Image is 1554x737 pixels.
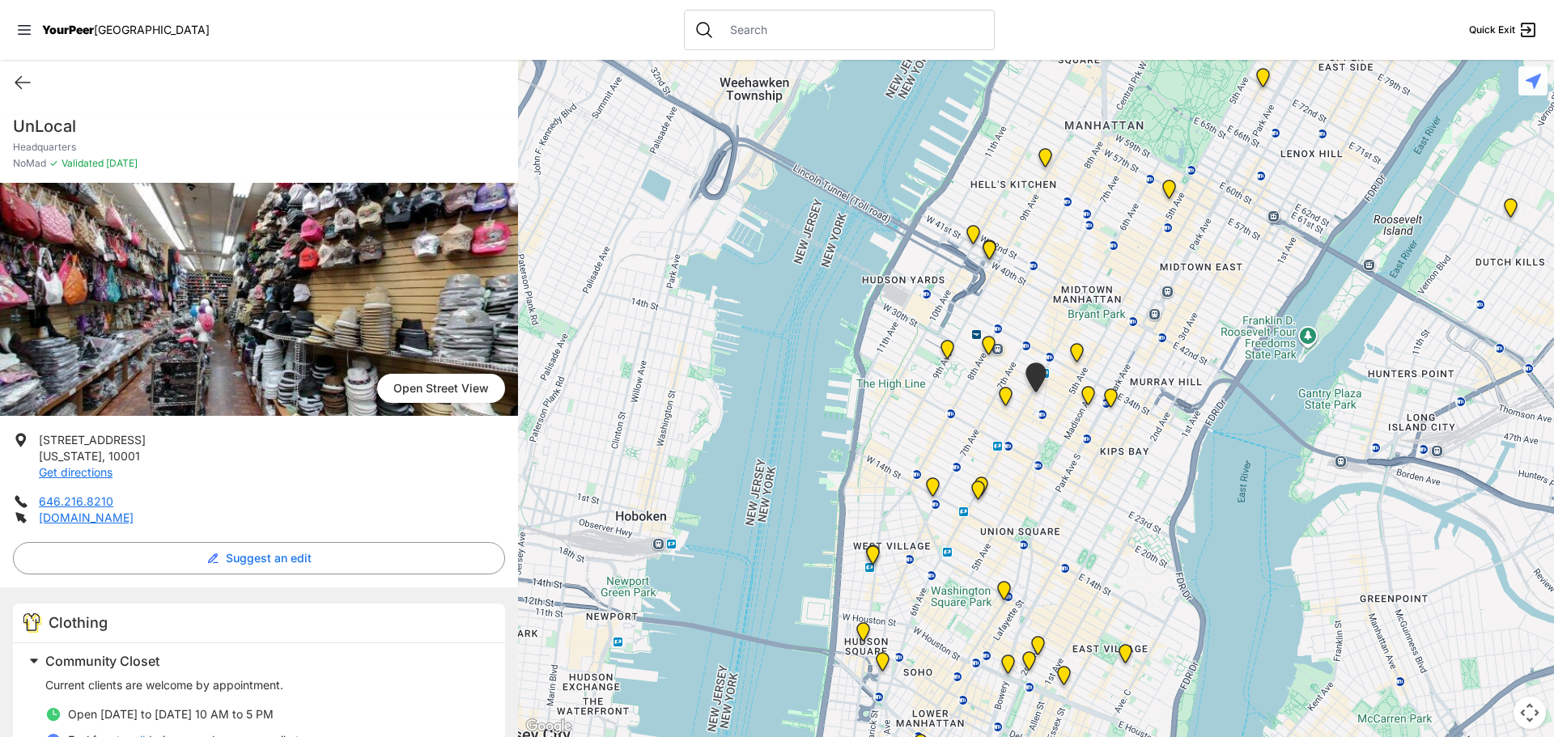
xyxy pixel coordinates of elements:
div: Harvey Milk High School [994,581,1014,607]
div: Chelsea [937,340,957,366]
a: Quick Exit [1469,20,1538,40]
a: 646.216.8210 [39,494,113,508]
span: Open [DATE] to [DATE] 10 AM to 5 PM [68,707,274,721]
div: 9th Avenue Drop-in Center [1035,148,1055,174]
div: Greenwich Village [863,545,883,571]
div: Metro Baptist Church [979,239,1000,265]
div: New York [963,225,983,251]
div: Maryhouse [1028,636,1048,662]
div: Back of the Church [968,481,988,506]
div: University Community Social Services (UCSS) [1054,666,1074,692]
a: YourPeer[GEOGRAPHIC_DATA] [42,25,210,35]
span: Validated [62,157,104,169]
span: Community Closet [45,653,159,669]
span: ✓ [49,157,58,170]
div: Headquarters [1022,362,1050,399]
button: Map camera controls [1514,697,1546,729]
a: Get directions [39,465,113,479]
div: Greater New York City [1078,386,1098,412]
div: Manhattan [1115,644,1136,670]
a: [DOMAIN_NAME] [39,510,134,524]
div: Manhattan [1253,68,1273,94]
div: Church of St. Francis Xavier - Front Entrance [971,477,991,502]
div: Mainchance Adult Drop-in Center [1101,388,1121,414]
img: Google [522,716,575,737]
div: Metro Baptist Church [979,240,1000,266]
span: Open Street View [377,374,505,403]
span: Quick Exit [1469,23,1515,36]
span: [US_STATE] [39,449,102,463]
span: 10001 [108,449,140,463]
span: [DATE] [104,157,138,169]
span: [GEOGRAPHIC_DATA] [94,23,210,36]
div: Art and Acceptance LGBTQIA2S+ Program [863,544,883,570]
div: New Location, Headquarters [996,387,1016,413]
p: Headquarters [13,141,505,154]
div: Bowery Campus [998,654,1018,680]
input: Search [720,22,984,38]
div: Antonio Olivieri Drop-in Center [979,336,999,362]
span: [STREET_ADDRESS] [39,433,146,447]
a: Open this area in Google Maps (opens a new window) [522,716,575,737]
button: Suggest an edit [13,542,505,574]
h1: UnLocal [13,115,505,138]
span: Clothing [49,614,108,631]
span: , [102,449,105,463]
div: Fancy Thrift Shop [1501,198,1521,224]
p: Current clients are welcome by appointment. [45,677,486,693]
div: Main Location, SoHo, DYCD Youth Drop-in Center [873,652,893,678]
div: St. Joseph House [1019,651,1039,677]
span: NoMad [13,157,46,170]
span: Suggest an edit [226,550,312,566]
span: YourPeer [42,23,94,36]
div: Church of the Village [923,477,943,503]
